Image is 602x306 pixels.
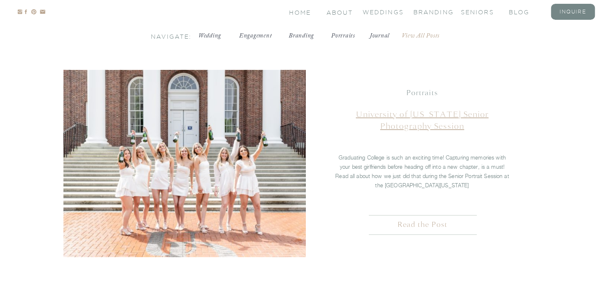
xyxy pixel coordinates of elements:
a: Portraits [406,88,438,98]
a: Weddings [363,8,396,15]
a: Home [289,8,312,16]
a: seniors [461,8,494,15]
a: Portraits [331,32,356,40]
a: University of Delaware Senior Photography Session [63,70,306,257]
a: inquire [556,8,590,15]
a: University of [US_STATE] Senior Photography Session [356,109,489,131]
a: Journal [367,32,392,40]
a: branding [413,8,447,15]
h3: Navigate: [151,32,184,39]
a: Wedding [196,32,223,40]
a: About [326,8,352,16]
a: Read the Post [352,219,493,231]
a: Engagement [236,32,276,40]
a: blog [509,8,542,15]
p: Graduating College is such an exciting time! Capturing memories with your best girlfriends before... [335,153,510,190]
a: View All Posts [402,32,452,40]
a: Branding [286,32,317,40]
